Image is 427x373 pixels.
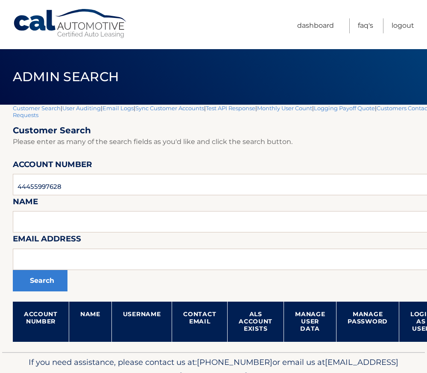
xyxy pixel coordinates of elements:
a: Logging Payoff Quote [314,105,375,112]
a: Test API Response [206,105,255,112]
a: Logout [392,18,414,33]
label: Name [13,195,38,211]
th: Name [69,302,111,342]
a: User Auditing [62,105,101,112]
span: [PHONE_NUMBER] [197,357,272,367]
label: Account Number [13,158,92,174]
th: Manage Password [336,302,399,342]
span: Admin Search [13,69,119,85]
th: Manage User Data [284,302,336,342]
a: Customer Search [13,105,61,112]
th: Contact Email [172,302,228,342]
a: Cal Automotive [13,9,128,39]
th: Account Number [13,302,69,342]
a: Email Logs [102,105,134,112]
a: FAQ's [358,18,373,33]
a: Monthly User Count [257,105,312,112]
a: Sync Customer Accounts [135,105,204,112]
label: Email Address [13,232,81,248]
a: Dashboard [297,18,334,33]
th: ALS Account Exists [228,302,284,342]
th: Username [111,302,172,342]
button: Search [13,270,67,291]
